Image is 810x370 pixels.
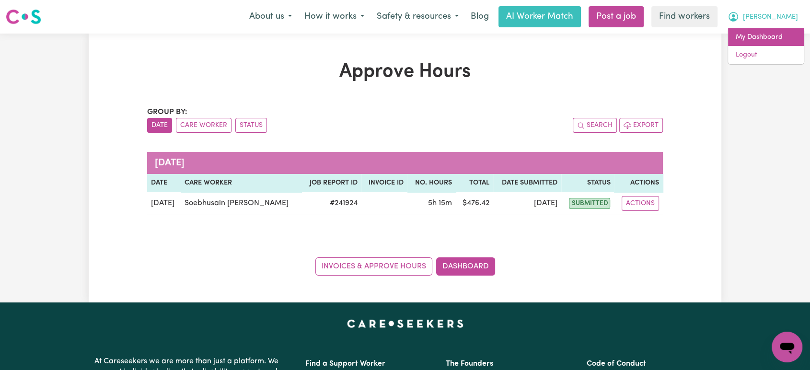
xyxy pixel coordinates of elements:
button: sort invoices by care worker [176,118,231,133]
h1: Approve Hours [147,60,663,83]
th: Care worker [181,174,301,192]
button: About us [243,7,298,27]
a: My Dashboard [728,28,804,46]
button: Export [619,118,663,133]
img: Careseekers logo [6,8,41,25]
a: Find a Support Worker [305,360,385,368]
a: Post a job [589,6,644,27]
a: Logout [728,46,804,64]
button: Actions [622,196,659,211]
th: Actions [614,174,663,192]
a: Blog [465,6,495,27]
button: How it works [298,7,370,27]
button: sort invoices by date [147,118,172,133]
div: My Account [728,28,804,65]
td: [DATE] [493,192,562,215]
span: Group by: [147,108,187,116]
a: The Founders [446,360,493,368]
button: My Account [721,7,804,27]
span: submitted [569,198,610,209]
th: Status [561,174,614,192]
a: Dashboard [436,257,495,276]
a: Find workers [651,6,717,27]
td: $ 476.42 [456,192,493,215]
th: Date [147,174,181,192]
a: AI Worker Match [498,6,581,27]
caption: [DATE] [147,152,663,174]
td: [DATE] [147,192,181,215]
th: Total [456,174,493,192]
a: Careseekers home page [347,320,463,327]
button: Search [573,118,617,133]
span: 5 hours 15 minutes [428,199,452,207]
iframe: Button to launch messaging window [772,332,802,362]
th: No. Hours [407,174,455,192]
td: Soebhusain [PERSON_NAME] [181,192,301,215]
th: Job Report ID [301,174,361,192]
button: sort invoices by paid status [235,118,267,133]
td: # 241924 [301,192,361,215]
button: Safety & resources [370,7,465,27]
span: [PERSON_NAME] [743,12,798,23]
a: Code of Conduct [587,360,646,368]
th: Date Submitted [493,174,562,192]
a: Careseekers logo [6,6,41,28]
a: Invoices & Approve Hours [315,257,432,276]
th: Invoice ID [361,174,407,192]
